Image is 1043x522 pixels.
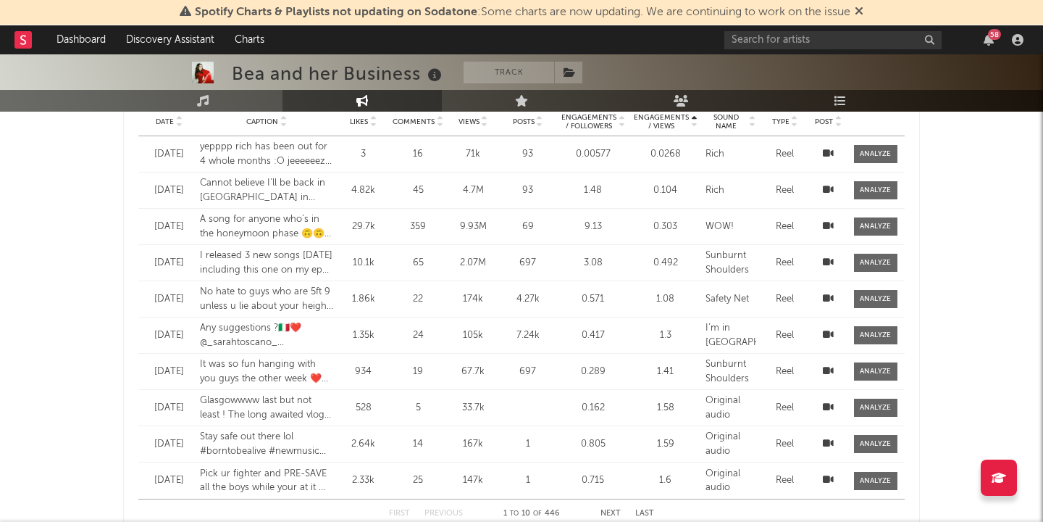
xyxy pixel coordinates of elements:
div: 0.0268 [633,147,698,162]
div: 0.104 [633,183,698,198]
div: Bea and her Business [232,62,445,86]
div: 1.3 [633,328,698,343]
div: Stay safe out there lol #borntobealive #newmusic #acoustic #piano #vocals [200,430,334,458]
div: Reel [763,437,807,452]
div: 147k [451,473,495,488]
div: 0.571 [561,292,626,307]
div: Any suggestions ?🇮🇹❤️ @_sarahtoscano_ #safetynet [200,321,334,349]
div: 22 [393,292,443,307]
div: 9.13 [561,220,626,234]
div: 697 [503,365,553,379]
div: 697 [503,256,553,270]
div: 67.7k [451,365,495,379]
div: [DATE] [146,328,193,343]
button: Next [600,510,621,518]
div: 1.48 [561,183,626,198]
div: 0.289 [561,365,626,379]
a: Dashboard [46,25,116,54]
div: 1.86k [341,292,386,307]
div: 4.7M [451,183,495,198]
div: 3.08 [561,256,626,270]
div: 93 [503,147,553,162]
div: 33.7k [451,401,495,415]
span: Engagements / Views [633,113,690,130]
div: It was so fun hanging with you guys the other week ❤️❤️❤️ we iced ALOT of biscuits (some better t... [200,357,334,386]
div: 24 [393,328,443,343]
div: 16 [393,147,443,162]
div: 71k [451,147,495,162]
div: Sunburnt Shoulders [705,249,756,277]
div: 3 [341,147,386,162]
div: WOW! [705,220,756,234]
span: Posts [513,117,535,126]
div: 1.41 [633,365,698,379]
div: Reel [763,328,807,343]
span: Dismiss [855,7,863,18]
div: Reel [763,147,807,162]
span: Views [458,117,479,126]
div: 93 [503,183,553,198]
div: Sunburnt Shoulders [705,357,756,386]
div: [DATE] [146,401,193,415]
div: Reel [763,365,807,379]
div: [DATE] [146,473,193,488]
div: 65 [393,256,443,270]
div: I released 3 new songs [DATE] including this one on my ep ‘Me Vs. Me’ ~ give them a listen [PERSO... [200,249,334,277]
div: yepppp rich has been out for 4 whole months :O jeeeeeez #rich #newmusic #singersongwriter #vocals [200,140,334,168]
div: 69 [503,220,553,234]
div: 0.805 [561,437,626,452]
div: 0.162 [561,401,626,415]
div: 0.303 [633,220,698,234]
button: Track [464,62,554,83]
div: Safety Net [705,292,756,307]
span: Spotify Charts & Playlists not updating on Sodatone [195,7,477,18]
div: Original audio [705,394,756,422]
div: Pick ur fighter and PRE-SAVE all the boys while your at it 💪🏼💪🏼💪🏼 #alltheboys #newmusic #vocals [200,467,334,495]
div: 7.24k [503,328,553,343]
span: Engagements / Followers [561,113,617,130]
div: 5 [393,401,443,415]
div: 4.82k [341,183,386,198]
div: 19 [393,365,443,379]
div: 29.7k [341,220,386,234]
input: Search for artists [724,31,942,49]
a: Charts [225,25,275,54]
div: 105k [451,328,495,343]
div: 0.00577 [561,147,626,162]
div: 10.1k [341,256,386,270]
div: Rich [705,183,756,198]
div: 0.417 [561,328,626,343]
span: to [510,510,519,517]
div: 167k [451,437,495,452]
span: Likes [350,117,368,126]
div: Reel [763,220,807,234]
div: A song for anyone who’s in the honeymoon phase 🙃🙃🙃🙃🙃 #wow #newmusic [200,212,334,241]
button: First [389,510,410,518]
div: 4.27k [503,292,553,307]
div: Reel [763,183,807,198]
div: 1.08 [633,292,698,307]
div: 45 [393,183,443,198]
div: 0.715 [561,473,626,488]
div: 174k [451,292,495,307]
div: Glasgowwww last but not least ! The long awaited vlog ~ some dodgy Scottish accents, more karaoke... [200,394,334,422]
span: Date [156,117,174,126]
span: Caption [246,117,278,126]
span: Type [772,117,789,126]
div: 1.6 [633,473,698,488]
div: 1 [503,473,553,488]
button: Previous [424,510,463,518]
div: Reel [763,473,807,488]
div: 1.35k [341,328,386,343]
div: [DATE] [146,147,193,162]
div: 1.59 [633,437,698,452]
div: 1 [503,437,553,452]
button: 58 [984,34,994,46]
div: 2.33k [341,473,386,488]
div: I’m in [GEOGRAPHIC_DATA] [705,321,756,349]
div: [DATE] [146,183,193,198]
div: [DATE] [146,256,193,270]
div: [DATE] [146,292,193,307]
div: Original audio [705,430,756,458]
div: 2.07M [451,256,495,270]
